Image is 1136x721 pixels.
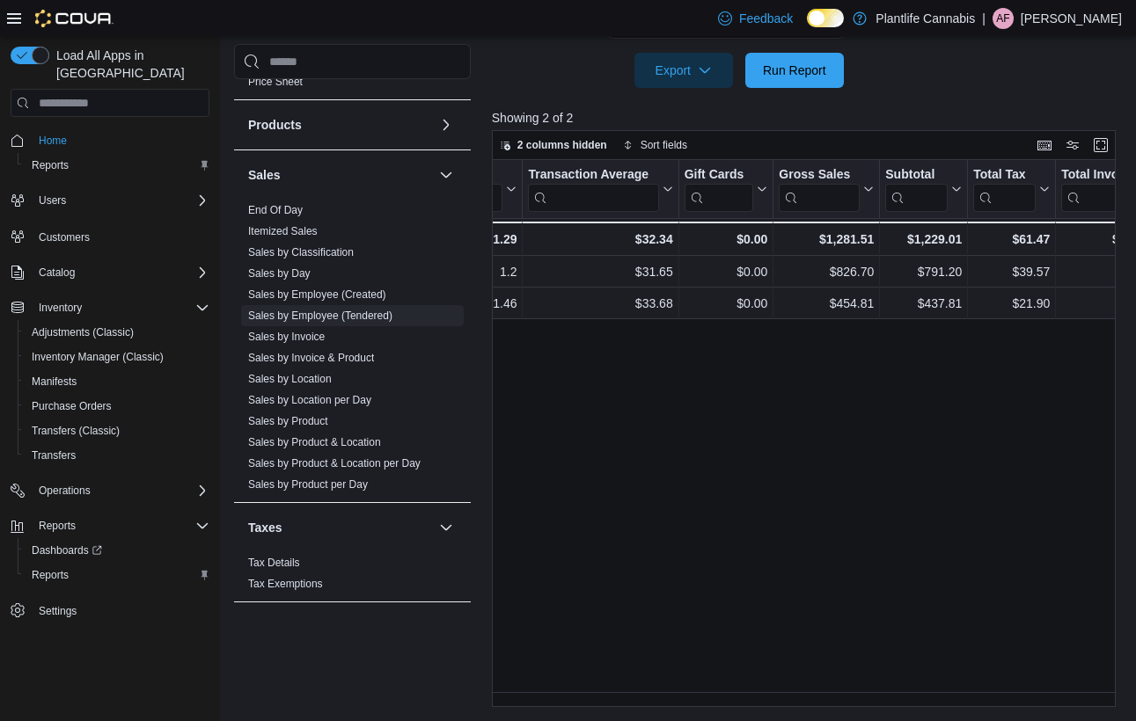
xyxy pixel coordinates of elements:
[32,515,209,536] span: Reports
[4,223,216,249] button: Customers
[32,130,74,151] a: Home
[248,75,303,89] span: Price Sheet
[493,135,614,156] button: 2 columns hidden
[32,297,89,318] button: Inventory
[25,396,119,417] a: Purchase Orders
[39,193,66,208] span: Users
[25,371,209,392] span: Manifests
[973,167,1036,184] div: Total Tax
[779,261,874,282] div: $826.70
[248,372,332,386] span: Sales by Location
[18,345,216,369] button: Inventory Manager (Classic)
[4,478,216,503] button: Operations
[248,288,386,301] a: Sales by Employee (Created)
[18,563,216,587] button: Reports
[885,293,962,314] div: $437.81
[32,190,209,211] span: Users
[32,225,209,247] span: Customers
[234,71,471,99] div: Pricing
[25,540,109,561] a: Dashboards
[25,346,171,368] a: Inventory Manager (Classic)
[616,135,694,156] button: Sort fields
[528,167,658,184] div: Transaction Average
[32,158,69,172] span: Reports
[807,9,844,27] input: Dark Mode
[18,369,216,394] button: Manifests
[739,10,793,27] span: Feedback
[32,568,69,582] span: Reports
[32,129,209,151] span: Home
[885,261,962,282] div: $791.20
[248,519,432,536] button: Taxes
[4,188,216,213] button: Users
[248,266,311,280] span: Sales by Day
[32,325,134,339] span: Adjustments (Classic)
[885,167,948,184] div: Subtotal
[18,153,216,178] button: Reports
[32,515,83,536] button: Reports
[248,557,300,569] a: Tax Details
[973,261,1050,282] div: $39.57
[32,601,84,622] a: Settings
[25,564,209,586] span: Reports
[248,435,381,449] span: Sales by Product & Location
[18,394,216,419] button: Purchase Orders
[25,396,209,417] span: Purchase Orders
[39,230,90,244] span: Customers
[634,53,733,88] button: Export
[248,267,311,280] a: Sales by Day
[18,419,216,443] button: Transfers (Classic)
[4,598,216,623] button: Settings
[645,53,722,88] span: Export
[248,457,421,470] a: Sales by Product & Location per Day
[32,543,102,557] span: Dashboards
[39,266,75,280] span: Catalog
[779,229,874,250] div: $1,281.51
[248,225,318,237] a: Itemized Sales
[248,351,374,365] span: Sales by Invoice & Product
[436,164,457,186] button: Sales
[248,246,354,259] a: Sales by Classification
[711,1,800,36] a: Feedback
[1021,8,1122,29] p: [PERSON_NAME]
[492,109,1122,127] p: Showing 2 of 2
[248,309,392,323] span: Sales by Employee (Tendered)
[876,8,975,29] p: Plantlife Cannabis
[248,436,381,448] a: Sales by Product & Location
[25,322,141,343] a: Adjustments (Classic)
[885,229,962,250] div: $1,229.01
[641,138,687,152] span: Sort fields
[18,538,216,563] a: Dashboards
[248,330,325,344] span: Sales by Invoice
[248,414,328,428] span: Sales by Product
[1034,135,1055,156] button: Keyboard shortcuts
[4,127,216,153] button: Home
[684,261,767,282] div: $0.00
[528,293,672,314] div: $33.68
[684,229,767,250] div: $0.00
[248,519,282,536] h3: Taxes
[25,420,209,441] span: Transfers (Classic)
[248,478,368,491] a: Sales by Product per Day
[49,47,209,82] span: Load All Apps in [GEOGRAPHIC_DATA]
[248,577,323,591] span: Tax Exemptions
[248,204,303,216] a: End Of Day
[248,477,368,492] span: Sales by Product per Day
[18,443,216,468] button: Transfers
[39,604,77,618] span: Settings
[248,203,303,217] span: End Of Day
[234,552,471,601] div: Taxes
[517,138,607,152] span: 2 columns hidden
[25,371,84,392] a: Manifests
[18,320,216,345] button: Adjustments (Classic)
[25,445,209,466] span: Transfers
[32,399,112,413] span: Purchase Orders
[25,322,209,343] span: Adjustments (Classic)
[973,293,1050,314] div: $21.90
[32,262,82,283] button: Catalog
[4,513,216,538] button: Reports
[779,167,860,184] div: Gross Sales
[377,167,502,184] div: Qty Per Transaction
[248,352,374,364] a: Sales by Invoice & Product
